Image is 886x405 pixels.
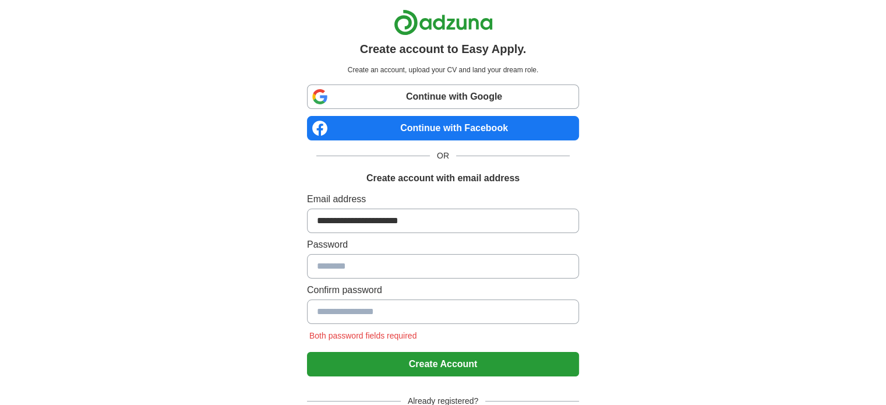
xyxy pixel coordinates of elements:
label: Password [307,238,579,252]
span: Both password fields required [307,331,419,340]
span: OR [430,150,456,162]
button: Create Account [307,352,579,376]
h1: Create account with email address [366,171,520,185]
a: Continue with Facebook [307,116,579,140]
a: Continue with Google [307,84,579,109]
h1: Create account to Easy Apply. [360,40,527,58]
p: Create an account, upload your CV and land your dream role. [309,65,577,75]
label: Email address [307,192,579,206]
label: Confirm password [307,283,579,297]
img: Adzuna logo [394,9,493,36]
